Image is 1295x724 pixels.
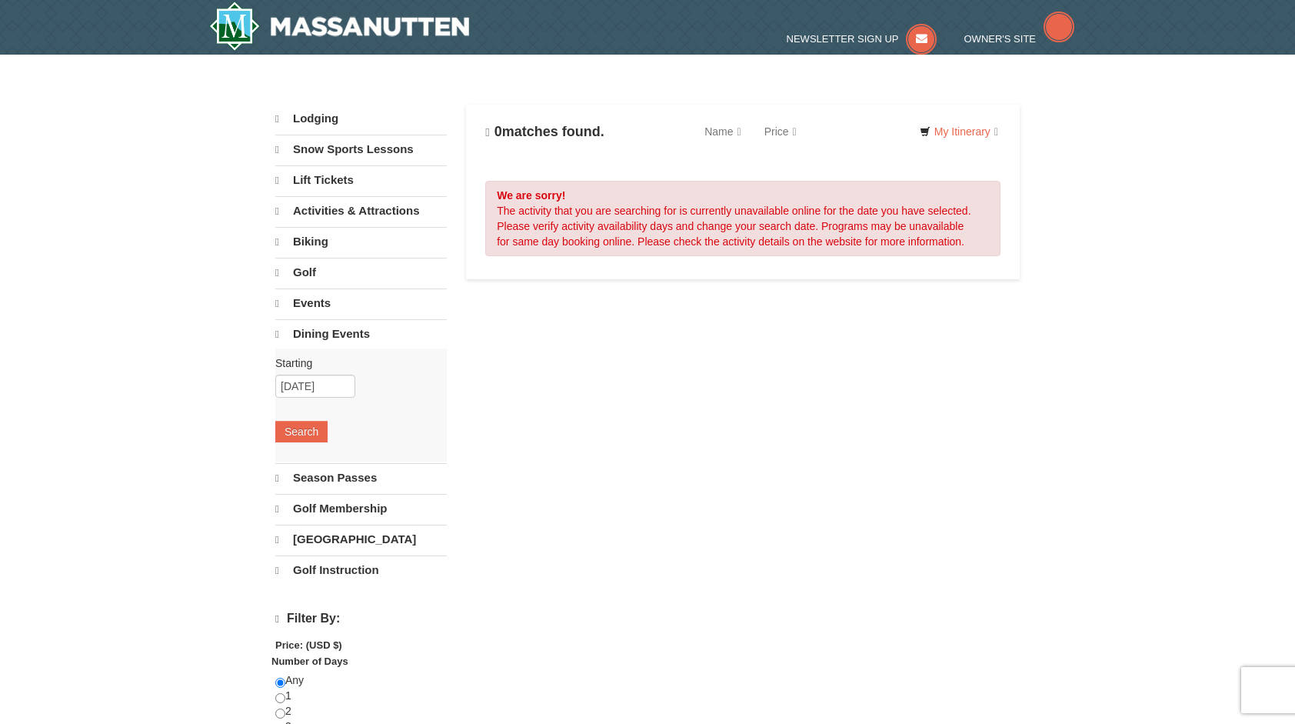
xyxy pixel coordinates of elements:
label: Starting [275,355,435,371]
a: Season Passes [275,463,447,492]
a: My Itinerary [910,120,1008,143]
a: Activities & Attractions [275,196,447,225]
a: Owner's Site [964,33,1075,45]
div: The activity that you are searching for is currently unavailable online for the date you have sel... [485,181,1000,256]
h4: Filter By: [275,612,447,626]
a: Name [693,116,752,147]
a: Biking [275,227,447,256]
strong: Price: (USD $) [275,639,342,651]
span: Owner's Site [964,33,1037,45]
a: Massanutten Resort [209,2,469,51]
strong: We are sorry! [497,189,565,202]
button: Search [275,421,328,442]
a: Lift Tickets [275,165,447,195]
img: Massanutten Resort Logo [209,2,469,51]
a: Golf [275,258,447,287]
a: Snow Sports Lessons [275,135,447,164]
a: Golf Membership [275,494,447,523]
a: [GEOGRAPHIC_DATA] [275,525,447,554]
a: Dining Events [275,319,447,349]
a: Price [753,116,808,147]
span: Newsletter Sign Up [787,33,899,45]
a: Golf Instruction [275,556,447,585]
a: Events [275,289,447,318]
strong: Number of Days [271,656,348,667]
a: Newsletter Sign Up [787,33,937,45]
a: Lodging [275,105,447,133]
